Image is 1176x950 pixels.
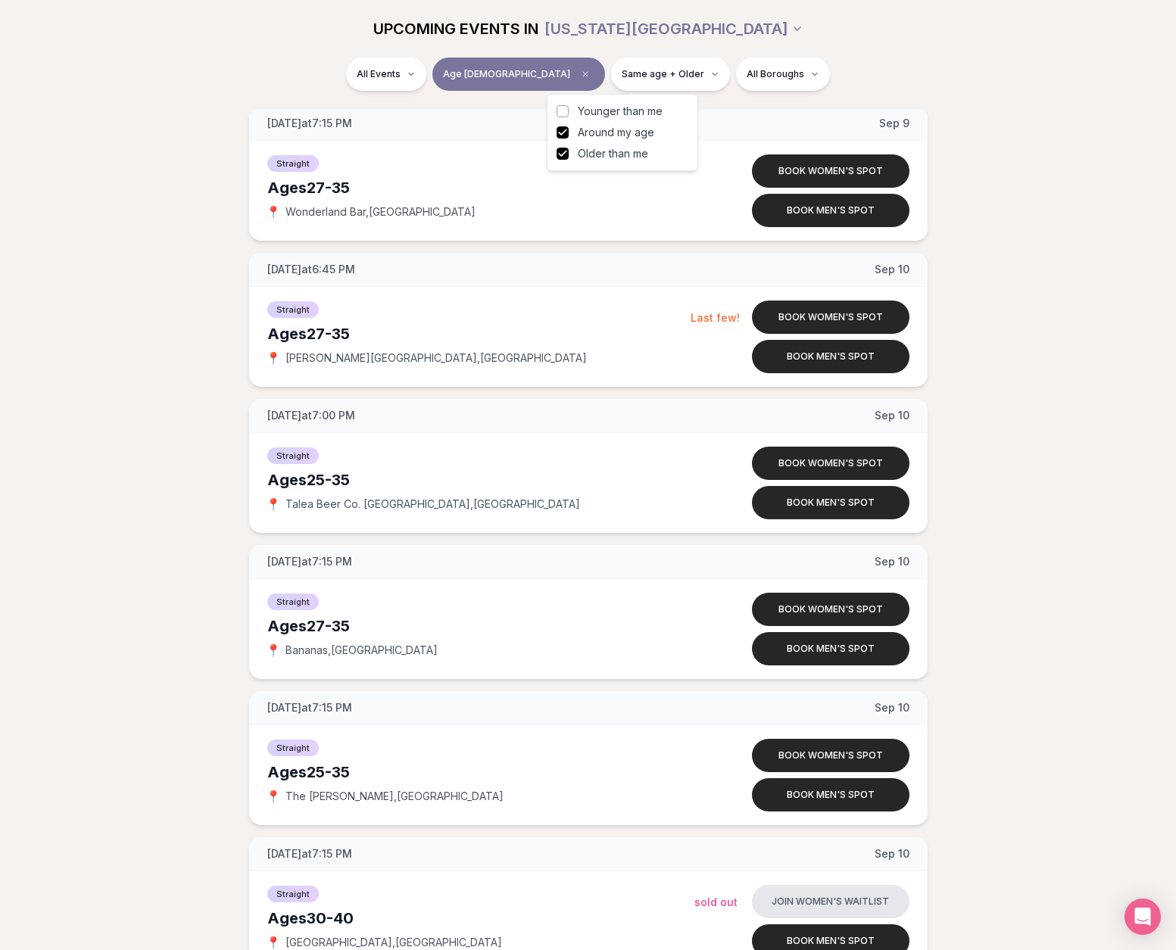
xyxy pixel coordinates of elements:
span: [DATE] at 7:15 PM [267,846,352,861]
span: [DATE] at 7:15 PM [267,554,352,569]
span: [DATE] at 7:15 PM [267,116,352,131]
span: Sep 9 [879,116,909,131]
span: 📍 [267,352,279,364]
span: Bananas , [GEOGRAPHIC_DATA] [285,643,438,658]
button: All Events [346,58,426,91]
span: Straight [267,593,319,610]
div: Ages 25-35 [267,469,694,491]
span: The [PERSON_NAME] , [GEOGRAPHIC_DATA] [285,789,504,804]
button: Book men's spot [752,340,909,373]
span: Clear age [576,65,594,83]
span: Talea Beer Co. [GEOGRAPHIC_DATA] , [GEOGRAPHIC_DATA] [285,497,580,512]
span: 📍 [267,936,279,948]
span: 📍 [267,498,279,510]
span: [DATE] at 6:45 PM [267,262,355,277]
span: Sep 10 [875,554,909,569]
button: Younger than me [557,105,569,117]
span: Straight [267,886,319,902]
span: Straight [267,155,319,172]
div: Ages 27-35 [267,323,691,344]
button: Join women's waitlist [752,885,909,918]
button: Book women's spot [752,154,909,188]
button: Book men's spot [752,778,909,811]
div: Open Intercom Messenger [1125,899,1161,935]
button: Around my age [557,126,569,139]
span: Sep 10 [875,262,909,277]
button: Book women's spot [752,301,909,334]
span: Same age + Older [622,68,704,80]
span: 📍 [267,206,279,218]
span: Older than me [578,146,648,161]
span: [DATE] at 7:00 PM [267,408,355,423]
button: [US_STATE][GEOGRAPHIC_DATA] [544,12,803,45]
button: Age [DEMOGRAPHIC_DATA]Clear age [432,58,605,91]
span: 📍 [267,790,279,802]
div: Ages 25-35 [267,762,694,783]
span: Straight [267,301,319,318]
span: Sold Out [694,895,738,908]
span: 📍 [267,644,279,656]
div: Ages 30-40 [267,908,694,929]
div: Ages 27-35 [267,177,694,198]
span: All Boroughs [747,68,804,80]
button: Book men's spot [752,632,909,665]
button: Older than me [557,148,569,160]
span: Straight [267,740,319,756]
span: Last few! [691,311,740,324]
button: Book men's spot [752,486,909,519]
span: [DATE] at 7:15 PM [267,700,352,715]
span: Around my age [578,125,654,140]
div: Ages 27-35 [267,615,694,637]
span: UPCOMING EVENTS IN [373,18,538,39]
button: Book women's spot [752,447,909,480]
span: Wonderland Bar , [GEOGRAPHIC_DATA] [285,204,476,220]
span: Sep 10 [875,408,909,423]
span: [GEOGRAPHIC_DATA] , [GEOGRAPHIC_DATA] [285,935,502,950]
span: Sep 10 [875,846,909,861]
button: Same age + Older [611,58,730,91]
span: Sep 10 [875,700,909,715]
button: Book men's spot [752,194,909,227]
span: All Events [357,68,401,80]
button: Book women's spot [752,739,909,772]
span: Younger than me [578,104,663,119]
span: [PERSON_NAME][GEOGRAPHIC_DATA] , [GEOGRAPHIC_DATA] [285,350,587,366]
span: Age [DEMOGRAPHIC_DATA] [443,68,570,80]
button: Book women's spot [752,593,909,626]
span: Straight [267,447,319,464]
button: All Boroughs [736,58,830,91]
